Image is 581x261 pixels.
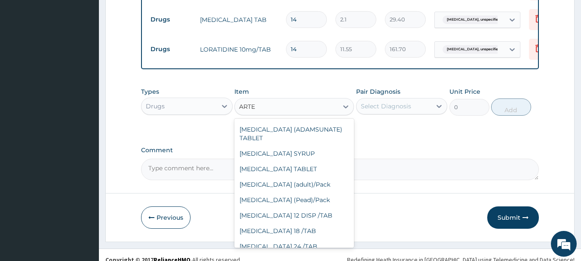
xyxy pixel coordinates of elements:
span: [MEDICAL_DATA], unspecified [443,15,505,24]
div: Chat with us now [45,48,144,59]
textarea: Type your message and hit 'Enter' [4,172,164,202]
button: Previous [141,206,191,229]
td: Drugs [146,41,196,57]
div: [MEDICAL_DATA] 24 /TAB [234,239,354,254]
div: Drugs [146,102,165,111]
span: We're online! [50,77,119,163]
td: [MEDICAL_DATA] TAB [196,11,282,28]
button: Submit [487,206,539,229]
td: Drugs [146,12,196,28]
div: [MEDICAL_DATA] 12 DISP /TAB [234,208,354,223]
div: Minimize live chat window [141,4,162,25]
div: [MEDICAL_DATA] (adult)/Pack [234,177,354,192]
div: [MEDICAL_DATA] (Pead)/Pack [234,192,354,208]
div: [MEDICAL_DATA] 18 /TAB [234,223,354,239]
label: Pair Diagnosis [356,87,400,96]
div: [MEDICAL_DATA] (ADAMSUNATE) TABLET [234,122,354,146]
span: [MEDICAL_DATA], unspecified [443,45,505,54]
button: Add [491,98,531,116]
div: Select Diagnosis [361,102,411,111]
label: Item [234,87,249,96]
label: Types [141,88,159,95]
img: d_794563401_company_1708531726252_794563401 [16,43,35,64]
td: LORATIDINE 10mg/TAB [196,41,282,58]
div: [MEDICAL_DATA] SYRUP [234,146,354,161]
label: Unit Price [449,87,480,96]
div: [MEDICAL_DATA] TABLET [234,161,354,177]
label: Comment [141,147,539,154]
